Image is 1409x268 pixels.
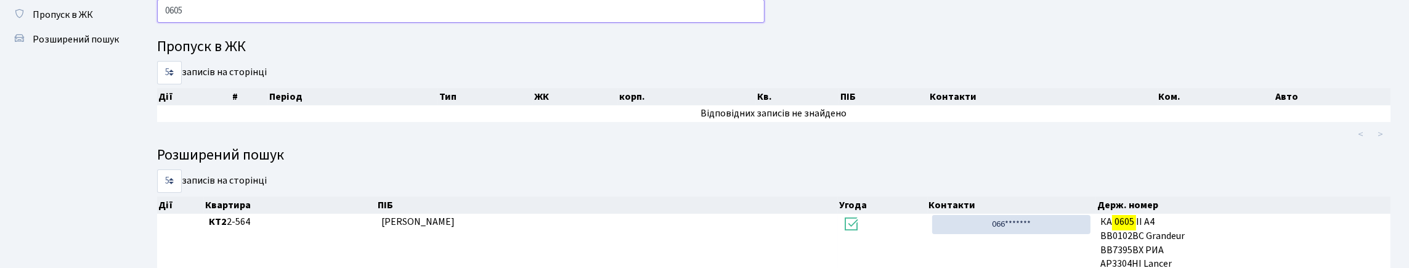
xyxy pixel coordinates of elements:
select: записів на сторінці [157,61,182,84]
th: Тип [438,88,532,105]
a: Розширений пошук [6,27,129,52]
th: ПІБ [839,88,928,105]
a: Пропуск в ЖК [6,2,129,27]
th: ЖК [533,88,619,105]
th: # [231,88,268,105]
td: Відповідних записів не знайдено [157,105,1391,122]
th: Ком. [1158,88,1275,105]
label: записів на сторінці [157,169,267,193]
h4: Пропуск в ЖК [157,38,1391,56]
b: КТ2 [209,215,227,229]
th: Дії [157,88,231,105]
th: Кв. [756,88,839,105]
span: Пропуск в ЖК [33,8,93,22]
th: Дії [157,197,204,214]
th: Держ. номер [1096,197,1391,214]
th: Контакти [928,88,1158,105]
span: [PERSON_NAME] [381,215,455,229]
th: Квартира [204,197,376,214]
th: Період [268,88,438,105]
mark: 0605 [1112,213,1135,230]
label: записів на сторінці [157,61,267,84]
span: Розширений пошук [33,33,119,46]
select: записів на сторінці [157,169,182,193]
th: Авто [1275,88,1391,105]
h4: Розширений пошук [157,147,1391,164]
span: 2-564 [209,215,372,229]
th: корп. [618,88,756,105]
th: ПІБ [376,197,838,214]
th: Угода [838,197,928,214]
th: Контакти [928,197,1096,214]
